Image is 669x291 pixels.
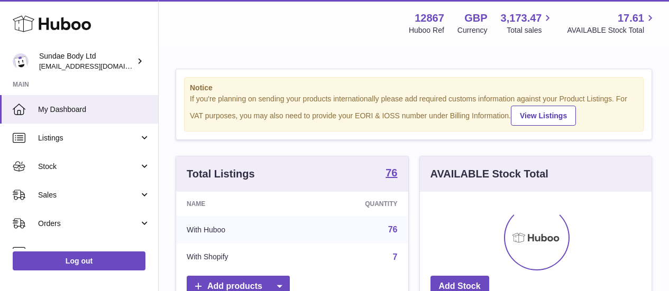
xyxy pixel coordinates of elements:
strong: GBP [464,11,487,25]
span: Stock [38,162,139,172]
td: With Shopify [176,243,301,271]
th: Name [176,192,301,216]
a: 3,173.47 Total sales [501,11,554,35]
span: Total sales [507,25,554,35]
a: 17.61 AVAILABLE Stock Total [567,11,656,35]
span: 17.61 [618,11,644,25]
strong: 76 [386,167,397,178]
a: 76 [386,167,397,180]
div: Huboo Ref [409,25,444,35]
strong: Notice [190,83,638,93]
span: 3,173.47 [501,11,542,25]
div: Currency [457,25,488,35]
span: Orders [38,219,139,229]
span: My Dashboard [38,105,150,115]
img: internalAdmin-12867@internal.huboo.com [13,53,29,69]
a: View Listings [511,106,576,126]
span: Usage [38,247,150,257]
td: With Huboo [176,216,301,243]
h3: AVAILABLE Stock Total [430,167,548,181]
a: Log out [13,251,145,270]
span: Sales [38,190,139,200]
strong: 12867 [415,11,444,25]
span: Listings [38,133,139,143]
span: [EMAIL_ADDRESS][DOMAIN_NAME] [39,62,155,70]
span: AVAILABLE Stock Total [567,25,656,35]
div: Sundae Body Ltd [39,51,134,71]
div: If you're planning on sending your products internationally please add required customs informati... [190,94,638,126]
th: Quantity [301,192,408,216]
a: 76 [388,225,398,234]
h3: Total Listings [187,167,255,181]
a: 7 [393,252,398,261]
